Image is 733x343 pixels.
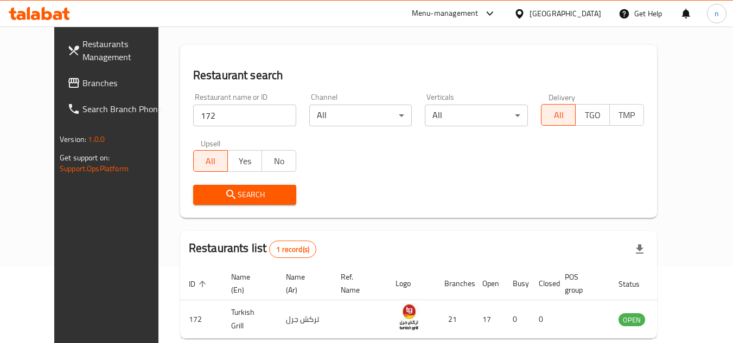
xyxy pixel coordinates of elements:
a: Search Branch Phone [59,96,177,122]
span: Status [619,277,654,290]
span: Name (Ar) [286,270,319,296]
span: Ref. Name [341,270,374,296]
div: OPEN [619,313,645,326]
td: تركش جرل [277,300,332,339]
h2: Restaurants list [189,240,316,258]
th: Busy [504,267,530,300]
button: TMP [609,104,644,126]
span: 1 record(s) [270,244,316,255]
img: Turkish Grill [396,303,423,331]
div: [GEOGRAPHIC_DATA] [530,8,601,20]
span: Yes [232,153,258,169]
a: Branches [59,70,177,96]
table: enhanced table [180,267,704,339]
h2: Restaurant search [193,67,644,83]
span: No [266,153,292,169]
button: Yes [227,150,262,172]
button: Search [193,185,296,205]
span: Restaurants Management [82,37,168,63]
span: Search [202,188,288,202]
input: Search for restaurant name or ID.. [193,105,296,126]
span: TGO [580,107,605,123]
th: Logo [387,267,436,300]
span: Version: [60,132,86,146]
span: POS group [565,270,597,296]
button: No [262,150,296,172]
td: 21 [436,300,474,339]
td: 0 [530,300,556,339]
span: Get support on: [60,151,110,165]
th: Open [474,267,504,300]
div: All [309,105,412,126]
button: All [541,104,576,126]
button: TGO [575,104,610,126]
th: Closed [530,267,556,300]
span: n [715,8,719,20]
span: All [198,153,224,169]
td: 0 [504,300,530,339]
th: Branches [436,267,474,300]
td: 17 [474,300,504,339]
a: Restaurants Management [59,31,177,70]
button: All [193,150,228,172]
span: Branches [82,76,168,89]
span: Search Branch Phone [82,102,168,115]
span: 1.0.0 [88,132,105,146]
div: Menu-management [412,7,479,20]
span: TMP [614,107,640,123]
span: All [546,107,571,123]
label: Delivery [549,93,576,101]
td: Turkish Grill [222,300,277,339]
label: Upsell [201,139,221,147]
div: All [425,105,528,126]
span: Name (En) [231,270,264,296]
a: Support.OpsPlatform [60,161,129,176]
span: ID [189,277,209,290]
td: 172 [180,300,222,339]
span: OPEN [619,314,645,326]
